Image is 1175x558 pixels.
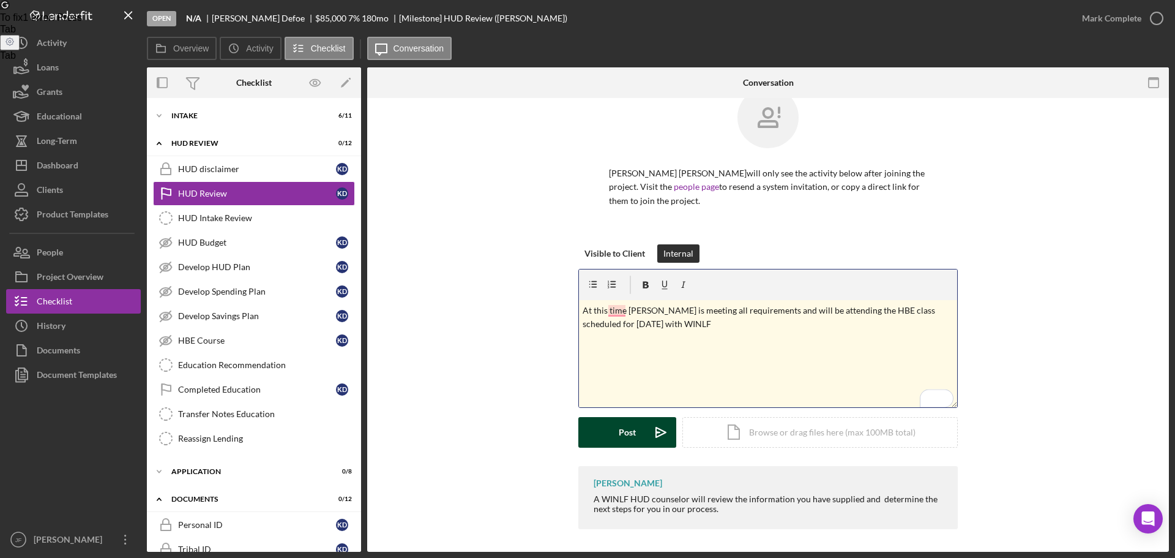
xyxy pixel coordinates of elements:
p: [PERSON_NAME] [PERSON_NAME] will only see the activity below after joining the project. Visit the... [609,167,927,208]
button: Internal [657,244,699,263]
button: Project Overview [6,265,141,289]
div: Educational [37,104,82,132]
a: HUD Intake Review [153,206,355,230]
div: Documents [171,496,321,503]
div: Grants [37,80,62,107]
button: JF[PERSON_NAME] [6,527,141,552]
a: Transfer Notes Education [153,402,355,426]
div: K D [336,334,348,347]
div: K D [336,543,348,556]
a: Develop HUD PlanKD [153,255,355,279]
button: History [6,314,141,338]
div: Transfer Notes Education [178,409,354,419]
div: K D [336,285,348,298]
a: Completed EducationKD [153,377,355,402]
div: Loans [37,55,59,83]
button: Document Templates [6,363,141,387]
div: K D [336,163,348,175]
a: HUD BudgetKD [153,230,355,255]
button: People [6,240,141,265]
button: Educational [6,104,141,129]
button: Product Templates [6,202,141,227]
div: Develop HUD Plan [178,262,336,272]
div: Develop Savings Plan [178,311,336,321]
button: Documents [6,338,141,363]
a: HBE CourseKD [153,328,355,353]
div: [PERSON_NAME] [594,478,662,488]
div: Completed Education [178,385,336,394]
div: Long-Term [37,129,77,156]
div: K D [336,187,348,200]
div: Application [171,468,321,475]
div: To enrich screen reader interactions, please activate Accessibility in Grammarly extension settings [579,300,957,407]
div: 6 / 11 [330,112,352,119]
div: Education Recommendation [178,360,354,370]
div: Project Overview [37,265,103,292]
div: HUD Intake Review [178,213,354,223]
div: Post [619,417,636,448]
div: K D [336,261,348,273]
a: HUD disclaimerKD [153,157,355,181]
div: Intake [171,112,321,119]
div: Checklist [236,78,272,88]
div: Reassign Lending [178,434,354,443]
a: HUD ReviewKD [153,181,355,206]
div: HUD Budget [178,238,336,247]
button: Loans [6,55,141,80]
a: Reassign Lending [153,426,355,451]
button: Post [578,417,676,448]
div: Internal [663,244,693,263]
a: Education Recommendation [153,353,355,377]
div: HUD disclaimer [178,164,336,174]
div: K D [336,236,348,249]
a: Develop Savings PlanKD [153,304,355,328]
div: History [37,314,65,341]
div: K D [336,310,348,322]
button: Long-Term [6,129,141,153]
div: Clients [37,178,63,205]
button: Checklist [6,289,141,314]
div: K D [336,383,348,396]
button: Visible to Client [578,244,651,263]
a: Develop Spending PlanKD [153,279,355,304]
div: Documents [37,338,80,366]
div: Document Templates [37,363,117,390]
div: 0 / 8 [330,468,352,475]
div: Checklist [37,289,72,317]
div: HBE Course [178,336,336,345]
div: Dashboard [37,153,78,181]
button: Dashboard [6,153,141,178]
div: A WINLF HUD counselor will review the information you have supplied and determine the next steps ... [594,494,946,514]
div: [PERSON_NAME] [31,527,110,555]
div: 0 / 12 [330,496,352,503]
div: K D [336,519,348,531]
button: Clients [6,178,141,202]
div: Develop Spending Plan [178,287,336,296]
div: 0 / 12 [330,140,352,147]
div: Open Intercom Messenger [1133,504,1163,533]
div: Visible to Client [584,244,645,263]
div: Product Templates [37,202,108,230]
div: People [37,240,63,268]
div: Personal ID [178,520,336,530]
button: Grants [6,80,141,104]
div: HUD Review [178,189,336,198]
div: Conversation [743,78,794,88]
p: At this time [PERSON_NAME] is meeting all requirements and will be attending the HBE class schedu... [583,304,954,331]
div: Tribal ID [178,545,336,554]
div: HUD Review [171,140,321,147]
a: Personal IDKD [153,513,355,537]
